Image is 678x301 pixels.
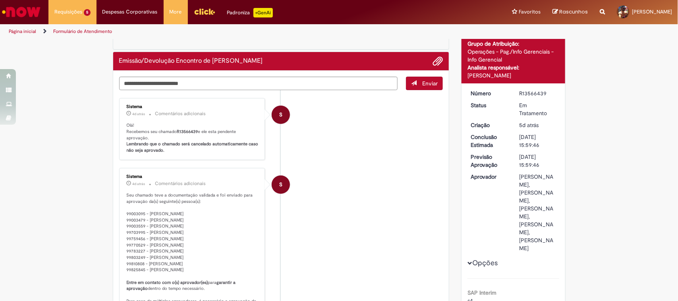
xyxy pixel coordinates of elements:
[552,8,588,16] a: Rascunhos
[127,280,208,286] b: Entre em contato com o(s) aprovador(es)
[54,8,82,16] span: Requisições
[253,8,273,17] p: +GenAi
[170,8,182,16] span: More
[127,174,259,179] div: Sistema
[520,133,556,149] div: [DATE] 15:59:46
[279,105,282,124] span: S
[519,8,541,16] span: Favoritos
[133,181,145,186] time: 26/09/2025 14:59:48
[467,64,559,71] div: Analista responsável:
[279,175,282,194] span: S
[465,173,514,181] dt: Aprovador
[520,89,556,97] div: R13566439
[406,77,443,90] button: Enviar
[9,28,36,35] a: Página inicial
[520,101,556,117] div: Em Tratamento
[465,153,514,169] dt: Previsão Aprovação
[133,112,145,116] span: 4d atrás
[127,122,259,154] p: Olá! Recebemos seu chamado e ele esta pendente aprovação.
[6,24,446,39] ul: Trilhas de página
[520,121,556,129] div: 25/09/2025 12:29:52
[465,89,514,97] dt: Número
[133,112,145,116] time: 26/09/2025 14:59:57
[520,122,539,129] time: 25/09/2025 12:29:52
[272,176,290,194] div: System
[194,6,215,17] img: click_logo_yellow_360x200.png
[133,181,145,186] span: 4d atrás
[467,289,496,296] b: SAP Interim
[127,104,259,109] div: Sistema
[467,48,559,64] div: Operações - Pag./Info Gerenciais - Info Gerencial
[559,8,588,15] span: Rascunhos
[102,8,158,16] span: Despesas Corporativas
[155,110,206,117] small: Comentários adicionais
[127,280,237,292] b: garantir a aprovação
[227,8,273,17] div: Padroniza
[465,133,514,149] dt: Conclusão Estimada
[467,40,559,48] div: Grupo de Atribuição:
[1,4,42,20] img: ServiceNow
[119,77,398,91] textarea: Digite sua mensagem aqui...
[467,71,559,79] div: [PERSON_NAME]
[520,153,556,169] div: [DATE] 15:59:46
[155,180,206,187] small: Comentários adicionais
[53,28,112,35] a: Formulário de Atendimento
[177,129,198,135] b: R13566439
[465,101,514,109] dt: Status
[84,9,91,16] span: 5
[127,141,260,153] b: Lembrando que o chamado será cancelado automaticamente caso não seja aprovado.
[422,80,438,87] span: Enviar
[520,173,556,252] div: [PERSON_NAME], [PERSON_NAME], [PERSON_NAME], [PERSON_NAME], [PERSON_NAME]
[465,121,514,129] dt: Criação
[433,56,443,66] button: Adicionar anexos
[632,8,672,15] span: [PERSON_NAME]
[520,122,539,129] span: 5d atrás
[272,106,290,124] div: System
[119,58,263,65] h2: Emissão/Devolução Encontro de Contas Fornecedor Histórico de tíquete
